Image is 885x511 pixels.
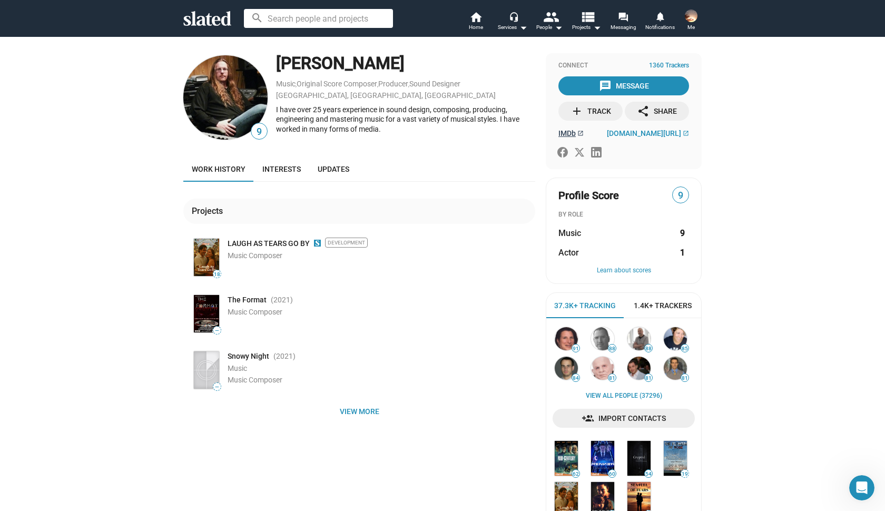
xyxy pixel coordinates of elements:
[558,247,579,258] span: Actor
[17,89,164,100] div: Hi, Marine.
[271,295,293,305] span: (2021 )
[572,375,579,381] span: 84
[213,328,221,333] span: —
[517,21,529,34] mat-icon: arrow_drop_down
[645,375,652,381] span: 81
[681,346,689,352] span: 85
[625,102,689,121] button: Share
[531,11,568,34] button: People
[9,323,202,341] textarea: Message…
[627,441,651,475] img: Cryptid
[192,205,227,217] div: Projects
[605,11,642,34] a: Messaging
[25,208,164,218] li: 10+ pages of detailed notes
[17,193,164,203] div: Every submission gets:
[681,471,689,477] span: 19
[571,105,583,117] mat-icon: add
[67,345,75,353] button: Start recording
[183,402,535,421] button: View more
[7,4,27,24] button: go back
[642,11,678,34] a: Notifications
[228,364,247,372] span: Music
[30,6,47,23] img: Profile image for Jordan
[17,105,164,136] div: Did you know projects with Script or Screening Scores can get up to 10x more matches?
[51,13,98,24] p: Active 1h ago
[681,375,689,381] span: 81
[685,9,697,22] img: Marine Arabajyan
[558,76,689,95] button: Message
[558,62,689,70] div: Connect
[498,21,527,34] div: Services
[296,82,297,87] span: ,
[558,228,581,239] span: Music
[687,21,695,34] span: Me
[553,409,695,428] a: Import Contacts
[611,21,636,34] span: Messaging
[409,80,460,88] a: Sound Designer
[228,351,269,361] span: Snowy Night
[591,441,614,475] img: Renner
[254,156,309,182] a: Interests
[181,341,198,358] button: Send a message…
[625,439,653,477] a: Cryptid
[457,11,494,34] a: Home
[678,7,704,35] button: Marine ArabajyanMe
[664,357,687,380] img: Eric Williams
[25,319,164,329] li: 70+ Scores get more matches
[662,439,689,477] a: The Flowers Of Rose
[377,82,378,87] span: ,
[213,384,221,390] span: —
[649,62,689,70] span: 1360 Trackers
[637,102,677,121] div: Share
[568,11,605,34] button: Projects
[17,141,164,161] div: That's because most high value Slated members prefer vetted material.
[244,9,393,28] input: Search people and projects
[555,327,578,350] img: Alexa L. Fogel
[607,129,681,137] span: [DOMAIN_NAME][URL]
[558,211,689,219] div: BY ROLE
[618,12,628,22] mat-icon: forum
[251,125,267,139] span: 9
[228,295,267,305] span: The Format
[536,21,563,34] div: People
[637,105,650,117] mat-icon: share
[183,156,254,182] a: Work history
[555,441,578,475] img: MID-CENTURY
[664,327,687,350] img: Meagan Lewis
[494,11,531,34] button: Services
[608,375,616,381] span: 81
[228,239,310,249] a: LAUGH AS TEARS GO BY
[591,327,614,350] img: Vince Gerardis
[591,21,603,34] mat-icon: arrow_drop_down
[262,165,301,173] span: Interests
[645,346,652,352] span: 88
[194,351,219,389] img: Poster: Snowy Night
[276,91,496,100] a: [GEOGRAPHIC_DATA], [GEOGRAPHIC_DATA], [GEOGRAPHIC_DATA]
[8,83,202,485] div: Jordan says…
[25,268,164,287] li: Ability to send 5X more messages per 24 hours
[297,80,377,88] a: Original Score Composer
[673,189,689,203] span: 9
[51,5,78,13] h1: Jordan
[273,351,296,361] span: (2021 )
[561,409,686,428] span: Import Contacts
[607,129,689,137] a: [DOMAIN_NAME][URL]
[627,327,651,350] img: John Raymonds
[543,9,558,24] mat-icon: people
[25,233,164,243] li: 100 point Script Score
[849,475,874,500] iframe: Intercom live chat
[572,346,579,352] span: 91
[554,301,616,311] span: 37.3K+ Tracking
[683,130,689,136] mat-icon: open_in_new
[25,245,164,265] li: 3 Independent coverages from pro readers
[318,165,349,173] span: Updates
[680,228,685,239] strong: 9
[645,21,675,34] span: Notifications
[33,345,42,353] button: Emoji picker
[608,346,616,352] span: 88
[17,168,159,186] a: All you need is a feature screenplay to submit.
[213,271,221,278] span: 18
[192,165,245,173] span: Work history
[558,129,576,137] span: IMDb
